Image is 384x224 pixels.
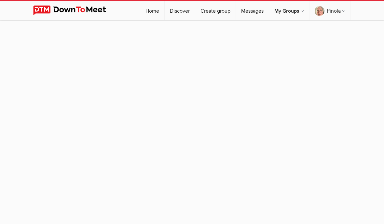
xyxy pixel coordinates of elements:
[195,1,236,20] a: Create group
[269,1,309,20] a: My Groups
[236,1,269,20] a: Messages
[165,1,195,20] a: Discover
[309,1,350,20] a: ffinola
[33,6,116,15] img: DownToMeet
[140,1,164,20] a: Home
